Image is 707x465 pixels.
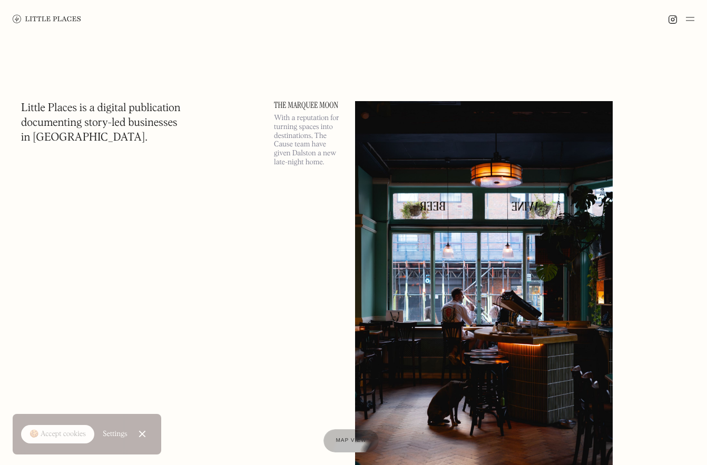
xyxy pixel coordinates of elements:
[21,101,181,145] h1: Little Places is a digital publication documenting story-led businesses in [GEOGRAPHIC_DATA].
[103,422,127,446] a: Settings
[274,114,342,167] p: With a reputation for turning spaces into destinations, The Cause team have given Dalston a new l...
[336,438,367,443] span: Map view
[103,430,127,438] div: Settings
[132,423,153,444] a: Close Cookie Popup
[274,101,342,110] a: The Marquee Moon
[21,425,94,444] a: 🍪 Accept cookies
[323,429,379,452] a: Map view
[30,429,86,440] div: 🍪 Accept cookies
